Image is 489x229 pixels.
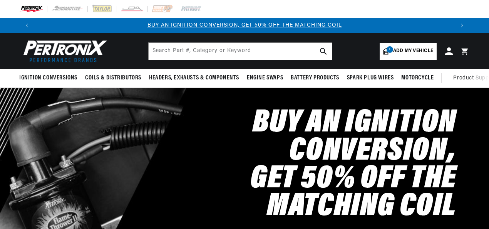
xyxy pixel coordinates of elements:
span: Ignition Conversions [19,74,77,82]
button: Translation missing: en.sections.announcements.next_announcement [454,18,470,33]
span: Spark Plug Wires [347,74,394,82]
summary: Motorcycle [397,69,437,87]
summary: Coils & Distributors [81,69,145,87]
div: 1 of 3 [35,21,454,30]
span: Engine Swaps [247,74,283,82]
button: Translation missing: en.sections.announcements.previous_announcement [19,18,35,33]
summary: Engine Swaps [243,69,287,87]
span: 1 [387,46,393,53]
input: Search Part #, Category or Keyword [149,43,332,60]
span: Coils & Distributors [85,74,141,82]
summary: Headers, Exhausts & Components [145,69,243,87]
h2: Buy an Ignition Conversion, Get 50% off the Matching Coil [127,109,456,221]
button: search button [315,43,332,60]
span: Headers, Exhausts & Components [149,74,239,82]
div: Announcement [35,21,454,30]
a: BUY AN IGNITION CONVERSION, GET 50% OFF THE MATCHING COIL [147,22,342,28]
summary: Battery Products [287,69,343,87]
span: Battery Products [291,74,339,82]
span: Motorcycle [401,74,434,82]
img: Pertronix [19,38,108,64]
a: 1Add my vehicle [380,43,437,60]
summary: Spark Plug Wires [343,69,398,87]
span: Add my vehicle [393,47,433,55]
summary: Ignition Conversions [19,69,81,87]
